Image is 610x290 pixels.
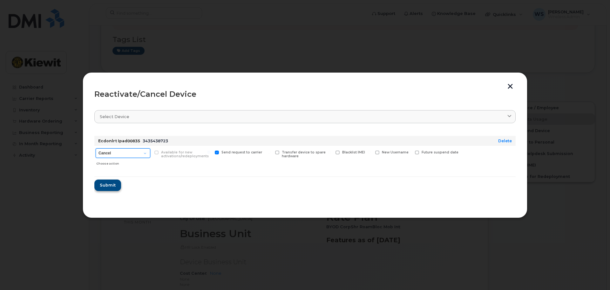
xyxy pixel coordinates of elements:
span: Send request to carrier [221,150,262,154]
span: Future suspend date [422,150,458,154]
span: New Username [382,150,409,154]
input: Blacklist IMEI [328,151,331,154]
span: Transfer device to spare hardware [282,150,326,159]
span: Submit [100,182,116,188]
input: Send request to carrier [207,151,210,154]
span: 3435438723 [143,138,168,143]
iframe: Messenger Launcher [582,262,605,285]
input: Available for new activations/redeployments [147,151,150,154]
a: Select device [94,110,516,123]
span: Available for new activations/redeployments [161,150,209,159]
a: Delete [498,138,512,143]
div: Choose action [96,159,150,166]
span: Select device [100,114,129,120]
div: Reactivate/Cancel Device [94,90,516,98]
input: New Username [368,151,371,154]
input: Transfer device to spare hardware [268,151,271,154]
input: Future suspend date [407,151,410,154]
strong: Ecdonlrt Ipad00835 [98,138,140,143]
span: Blacklist IMEI [342,150,365,154]
button: Submit [94,180,121,191]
